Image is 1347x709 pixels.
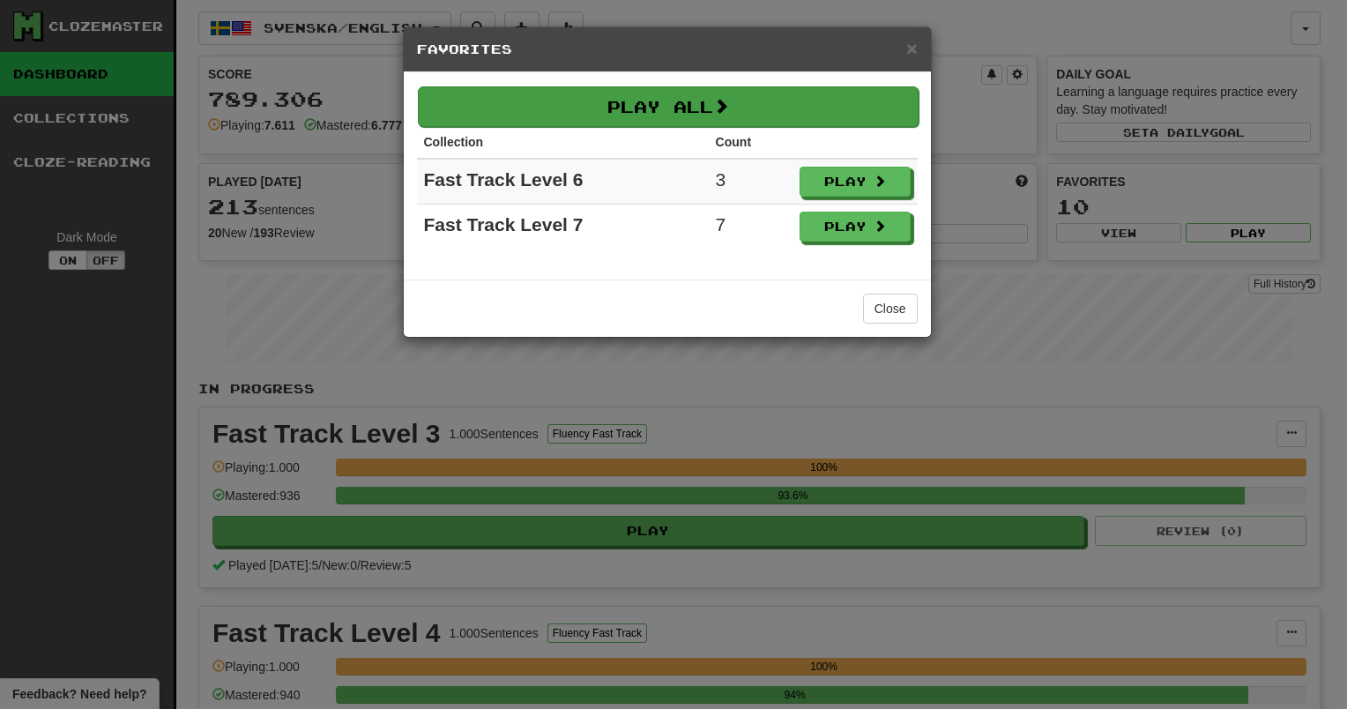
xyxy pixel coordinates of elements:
[906,39,917,57] button: Close
[417,159,709,205] td: Fast Track Level 6
[709,205,793,250] td: 7
[800,212,911,242] button: Play
[709,159,793,205] td: 3
[417,205,709,250] td: Fast Track Level 7
[709,126,793,159] th: Count
[417,41,918,58] h5: Favorites
[863,294,918,324] button: Close
[800,167,911,197] button: Play
[906,38,917,58] span: ×
[418,86,919,127] button: Play All
[417,126,709,159] th: Collection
